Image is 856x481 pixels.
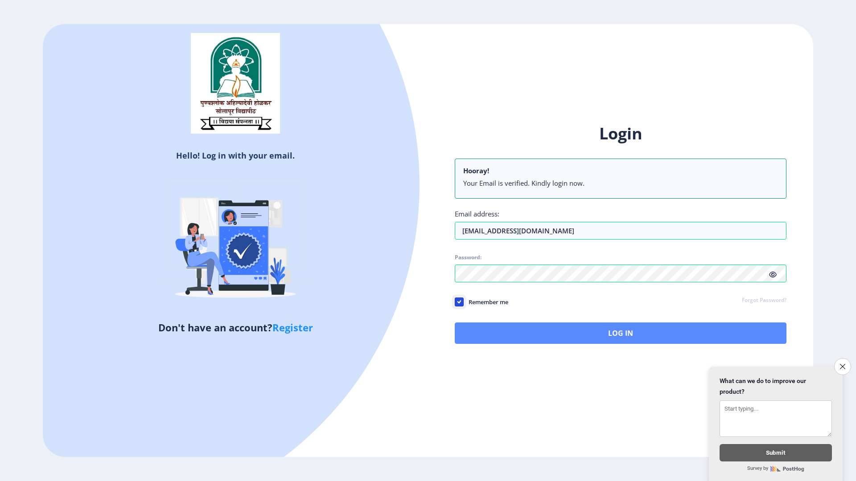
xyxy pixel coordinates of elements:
a: Forgot Password? [742,297,786,305]
input: Email address [455,222,786,240]
label: Password: [455,254,481,261]
b: Hooray! [463,166,489,175]
span: Remember me [464,297,508,307]
a: Register [272,321,313,334]
button: Log In [455,322,786,344]
img: Verified-rafiki.svg [157,164,313,320]
label: Email address: [455,209,499,218]
h1: Login [455,123,786,144]
h5: Don't have an account? [49,320,421,334]
img: sulogo.png [191,33,280,134]
li: Your Email is verified. Kindly login now. [463,179,778,188]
